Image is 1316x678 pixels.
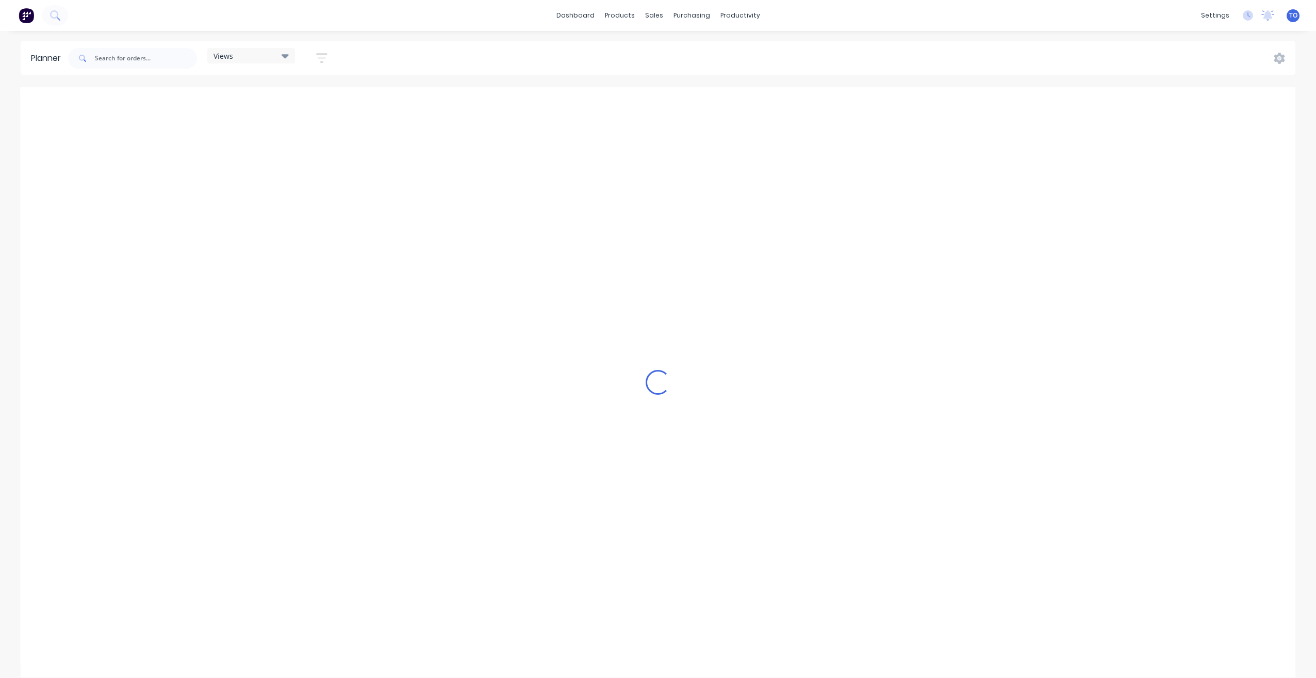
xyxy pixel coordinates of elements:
a: dashboard [551,8,600,23]
div: purchasing [668,8,715,23]
input: Search for orders... [95,48,197,69]
div: settings [1196,8,1235,23]
div: products [600,8,640,23]
div: sales [640,8,668,23]
div: productivity [715,8,765,23]
img: Factory [19,8,34,23]
span: TO [1289,11,1297,20]
div: Planner [31,52,66,64]
span: Views [213,51,233,61]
